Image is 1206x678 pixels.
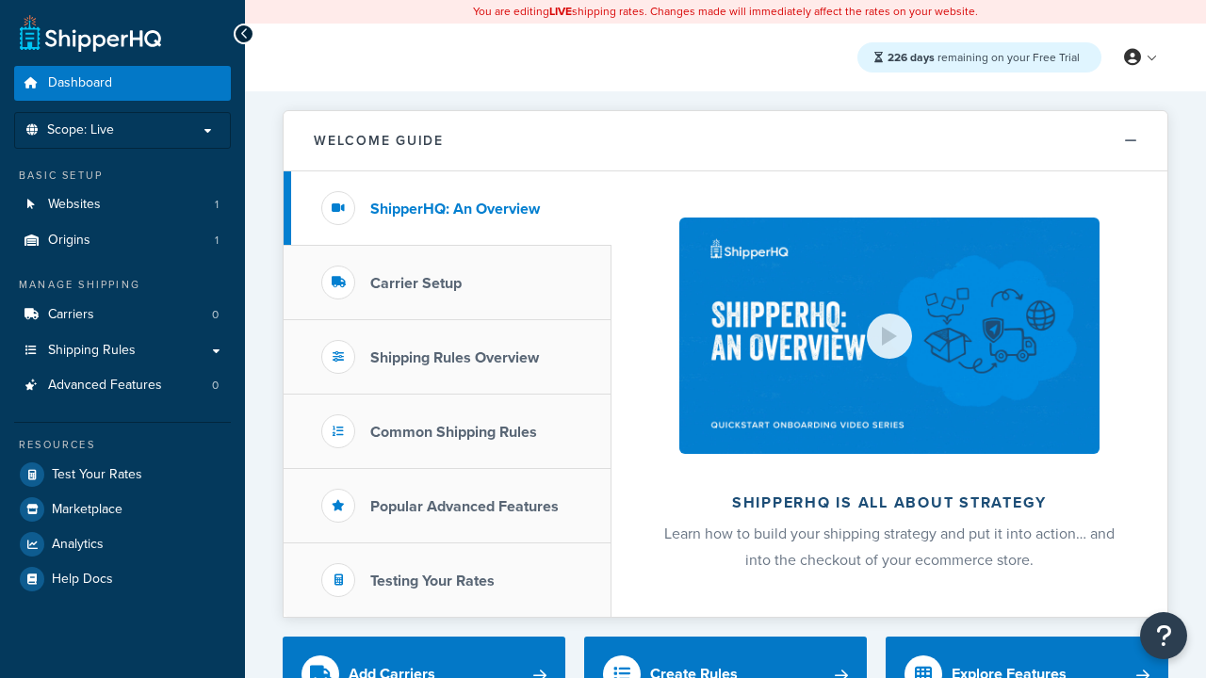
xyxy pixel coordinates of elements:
[14,562,231,596] a: Help Docs
[14,368,231,403] a: Advanced Features0
[661,494,1117,511] h2: ShipperHQ is all about strategy
[215,197,219,213] span: 1
[14,527,231,561] a: Analytics
[549,3,572,20] b: LIVE
[370,498,559,515] h3: Popular Advanced Features
[14,368,231,403] li: Advanced Features
[14,298,231,332] a: Carriers0
[212,307,219,323] span: 0
[48,233,90,249] span: Origins
[14,223,231,258] a: Origins1
[48,378,162,394] span: Advanced Features
[14,458,231,492] a: Test Your Rates
[48,343,136,359] span: Shipping Rules
[370,424,537,441] h3: Common Shipping Rules
[664,523,1115,571] span: Learn how to build your shipping strategy and put it into action… and into the checkout of your e...
[48,307,94,323] span: Carriers
[52,572,113,588] span: Help Docs
[52,537,104,553] span: Analytics
[14,223,231,258] li: Origins
[1140,612,1187,659] button: Open Resource Center
[14,187,231,222] li: Websites
[284,111,1167,171] button: Welcome Guide
[679,218,1100,454] img: ShipperHQ is all about strategy
[14,298,231,332] li: Carriers
[48,75,112,91] span: Dashboard
[52,502,122,518] span: Marketplace
[14,187,231,222] a: Websites1
[370,275,462,292] h3: Carrier Setup
[14,333,231,368] a: Shipping Rules
[370,573,495,589] h3: Testing Your Rates
[52,467,142,483] span: Test Your Rates
[14,168,231,184] div: Basic Setup
[888,49,935,66] strong: 226 days
[14,437,231,453] div: Resources
[14,492,231,526] a: Marketplace
[47,122,114,138] span: Scope: Live
[888,49,1080,66] span: remaining on your Free Trial
[212,378,219,394] span: 0
[14,66,231,101] a: Dashboard
[215,233,219,249] span: 1
[370,349,539,366] h3: Shipping Rules Overview
[48,197,101,213] span: Websites
[314,134,444,148] h2: Welcome Guide
[370,201,540,218] h3: ShipperHQ: An Overview
[14,277,231,293] div: Manage Shipping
